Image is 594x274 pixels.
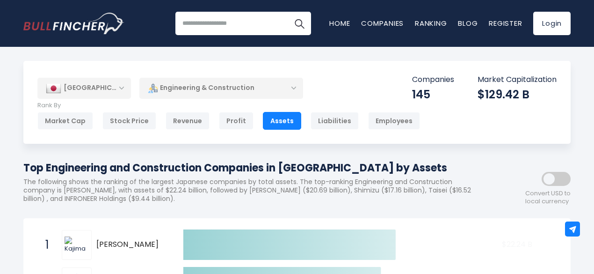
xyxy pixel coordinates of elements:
div: Profit [219,112,254,130]
div: [GEOGRAPHIC_DATA] [37,78,131,98]
img: Kajima [65,237,89,253]
div: Stock Price [102,112,156,130]
div: Assets [263,112,301,130]
img: Bullfincher logo [23,13,124,34]
div: Market Cap [37,112,93,130]
h1: Top Engineering and Construction Companies in [GEOGRAPHIC_DATA] by Assets [23,160,486,176]
p: Market Capitalization [478,75,557,85]
span: Convert USD to local currency [525,190,571,206]
p: Rank By [37,102,420,110]
div: $129.42 B [478,87,557,102]
div: Revenue [166,112,210,130]
text: $22.24 B [502,239,532,250]
p: Companies [412,75,454,85]
a: Go to homepage [23,13,124,34]
div: 145 [412,87,454,102]
a: Companies [361,18,404,28]
div: Engineering & Construction [139,77,303,99]
a: Login [533,12,571,35]
div: Employees [368,112,420,130]
span: 1 [41,237,50,253]
span: [PERSON_NAME] [96,240,167,250]
a: Blog [458,18,478,28]
button: Search [288,12,311,35]
p: The following shows the ranking of the largest Japanese companies by total assets. The top-rankin... [23,178,486,203]
a: Ranking [415,18,447,28]
div: Liabilities [311,112,359,130]
a: Home [329,18,350,28]
a: Register [489,18,522,28]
